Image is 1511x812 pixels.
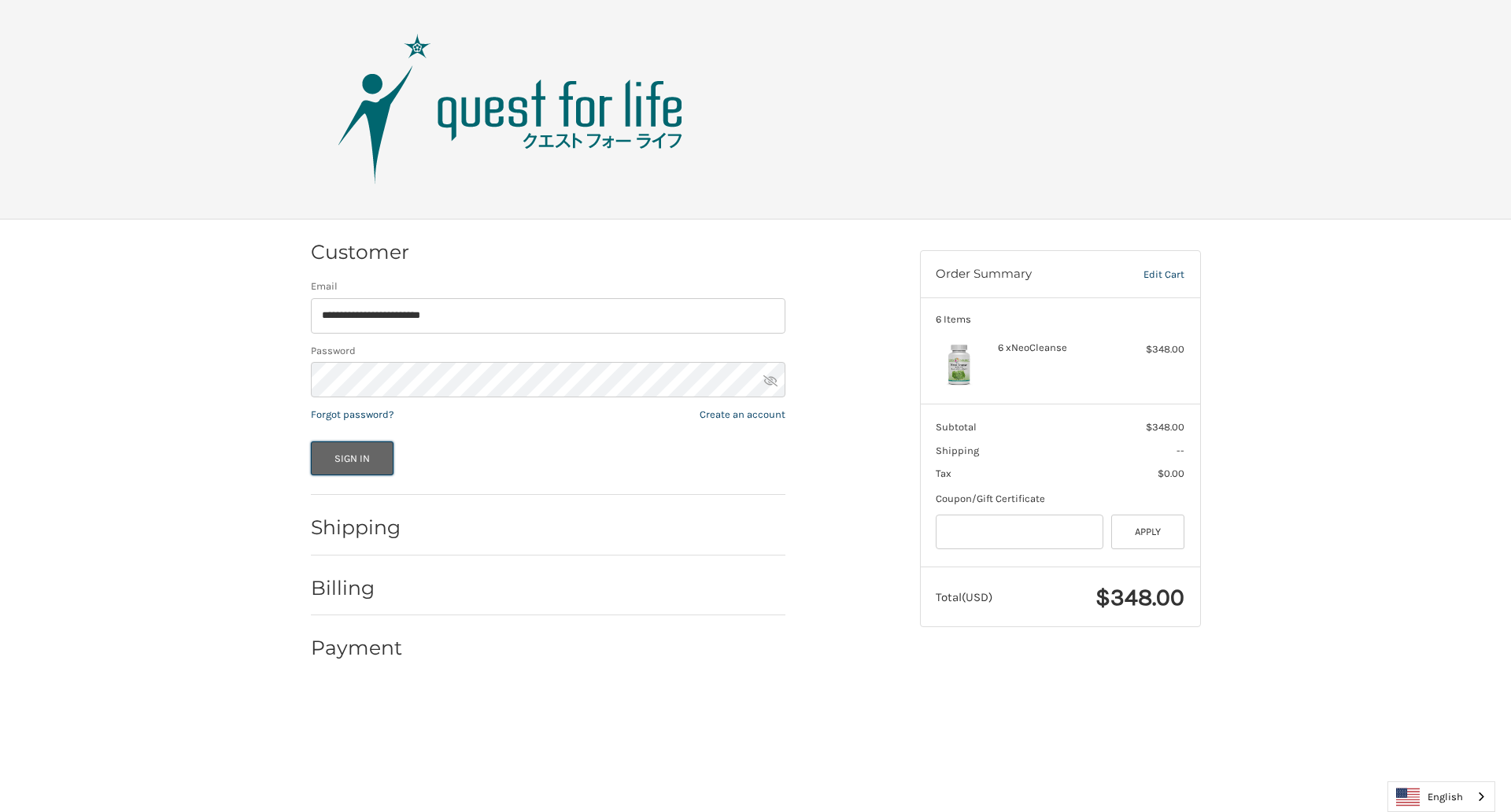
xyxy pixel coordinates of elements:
h3: 6 Items [936,313,1184,326]
h3: Order Summary [936,267,1110,282]
a: Forgot password? [311,408,393,420]
span: Shipping [936,445,979,456]
h4: 6 x NeoCleanse [998,341,1118,354]
h2: Shipping [311,515,403,540]
span: $348.00 [1146,421,1184,433]
div: Coupon/Gift Certificate [936,491,1184,507]
label: Email [311,279,785,294]
button: Sign In [311,441,394,475]
span: $0.00 [1158,467,1184,479]
div: $348.00 [1122,341,1184,357]
h2: Payment [311,636,403,660]
a: Create an account [700,408,785,420]
div: Language [1387,781,1495,812]
label: Password [311,343,785,359]
span: $348.00 [1095,583,1184,611]
h2: Customer [311,240,409,264]
aside: Language selected: English [1387,781,1495,812]
span: Subtotal [936,421,977,433]
a: Edit Cart [1110,267,1184,282]
button: Apply [1111,515,1185,550]
span: Tax [936,467,951,479]
input: Gift Certificate or Coupon Code [936,515,1103,550]
a: English [1388,782,1494,811]
span: Total (USD) [936,590,992,604]
span: -- [1177,445,1184,456]
h2: Billing [311,576,403,600]
img: Quest Group [314,31,707,188]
